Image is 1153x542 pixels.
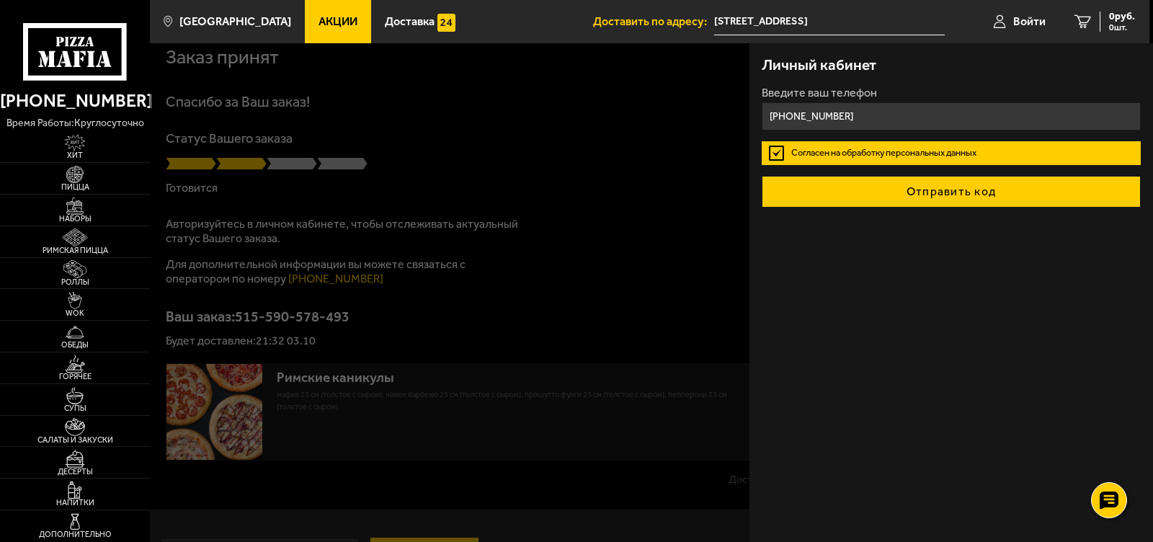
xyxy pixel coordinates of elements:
[762,141,1141,165] label: Согласен на обработку персональных данных
[593,16,714,27] span: Доставить по адресу:
[762,176,1141,208] button: Отправить код
[714,9,945,35] input: Ваш адрес доставки
[762,87,1141,99] label: Введите ваш телефон
[179,16,291,27] span: [GEOGRAPHIC_DATA]
[385,16,435,27] span: Доставка
[1109,23,1135,32] span: 0 шт.
[437,14,455,32] img: 15daf4d41897b9f0e9f617042186c801.svg
[319,16,357,27] span: Акции
[1109,12,1135,22] span: 0 руб.
[1013,16,1046,27] span: Войти
[762,58,876,73] h3: Личный кабинет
